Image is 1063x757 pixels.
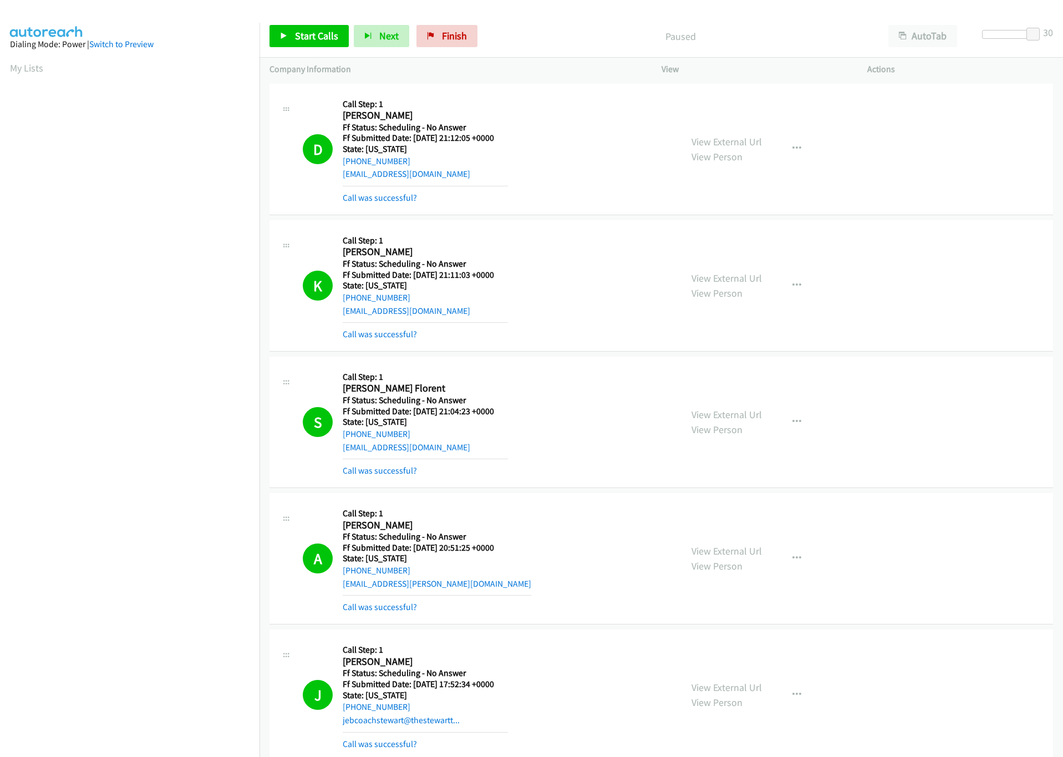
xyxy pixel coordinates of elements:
h5: Ff Status: Scheduling - No Answer [343,531,531,542]
h5: Call Step: 1 [343,99,508,110]
p: Company Information [269,63,642,76]
h5: Ff Submitted Date: [DATE] 21:12:05 +0000 [343,133,508,144]
h1: J [303,680,333,710]
h5: State: [US_STATE] [343,144,508,155]
h5: Ff Status: Scheduling - No Answer [343,258,508,270]
a: Call was successful? [343,329,417,339]
h5: Ff Status: Scheduling - No Answer [343,122,508,133]
a: View Person [691,150,742,163]
h5: Ff Submitted Date: [DATE] 21:04:23 +0000 [343,406,508,417]
a: View Person [691,423,742,436]
h5: Ff Submitted Date: [DATE] 20:51:25 +0000 [343,542,531,553]
h5: Ff Status: Scheduling - No Answer [343,668,508,679]
a: [EMAIL_ADDRESS][PERSON_NAME][DOMAIN_NAME] [343,578,531,589]
a: My Lists [10,62,43,74]
a: View External Url [691,681,762,694]
p: Actions [867,63,1053,76]
a: View External Url [691,545,762,557]
h5: Call Step: 1 [343,644,508,656]
h1: S [303,407,333,437]
iframe: Dialpad [10,85,260,612]
h5: Ff Submitted Date: [DATE] 21:11:03 +0000 [343,270,508,281]
h5: Call Step: 1 [343,508,531,519]
h5: Ff Status: Scheduling - No Answer [343,395,508,406]
a: Call was successful? [343,602,417,612]
a: View Person [691,560,742,572]
a: [PHONE_NUMBER] [343,702,410,712]
span: Finish [442,29,467,42]
a: [EMAIL_ADDRESS][DOMAIN_NAME] [343,169,470,179]
h1: K [303,271,333,301]
iframe: Resource Center [1031,334,1063,423]
a: Start Calls [269,25,349,47]
button: Next [354,25,409,47]
h5: State: [US_STATE] [343,280,508,291]
a: Call was successful? [343,465,417,476]
h2: [PERSON_NAME] [343,246,508,258]
button: AutoTab [888,25,957,47]
p: Paused [492,29,868,44]
a: jebcoachstewart@thestewartt... [343,715,460,725]
a: View External Url [691,408,762,421]
h5: Ff Submitted Date: [DATE] 17:52:34 +0000 [343,679,508,690]
h1: A [303,543,333,573]
h5: State: [US_STATE] [343,416,508,428]
a: [EMAIL_ADDRESS][DOMAIN_NAME] [343,442,470,453]
h5: Call Step: 1 [343,372,508,383]
h5: State: [US_STATE] [343,553,531,564]
a: [PHONE_NUMBER] [343,429,410,439]
a: Call was successful? [343,739,417,749]
p: View [662,63,847,76]
a: View Person [691,696,742,709]
a: View External Url [691,272,762,284]
h2: [PERSON_NAME] [343,656,508,668]
a: Call was successful? [343,192,417,203]
a: View External Url [691,135,762,148]
span: Start Calls [295,29,338,42]
a: [PHONE_NUMBER] [343,565,410,576]
a: [EMAIL_ADDRESS][DOMAIN_NAME] [343,306,470,316]
span: Next [379,29,399,42]
h2: [PERSON_NAME] Florent [343,382,508,395]
a: [PHONE_NUMBER] [343,292,410,303]
a: [PHONE_NUMBER] [343,156,410,166]
h2: [PERSON_NAME] [343,109,508,122]
h5: Call Step: 1 [343,235,508,246]
a: Switch to Preview [89,39,154,49]
a: Finish [416,25,477,47]
a: View Person [691,287,742,299]
div: 30 [1043,25,1053,40]
h1: D [303,134,333,164]
div: Dialing Mode: Power | [10,38,250,51]
h2: [PERSON_NAME] [343,519,508,532]
h5: State: [US_STATE] [343,690,508,701]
